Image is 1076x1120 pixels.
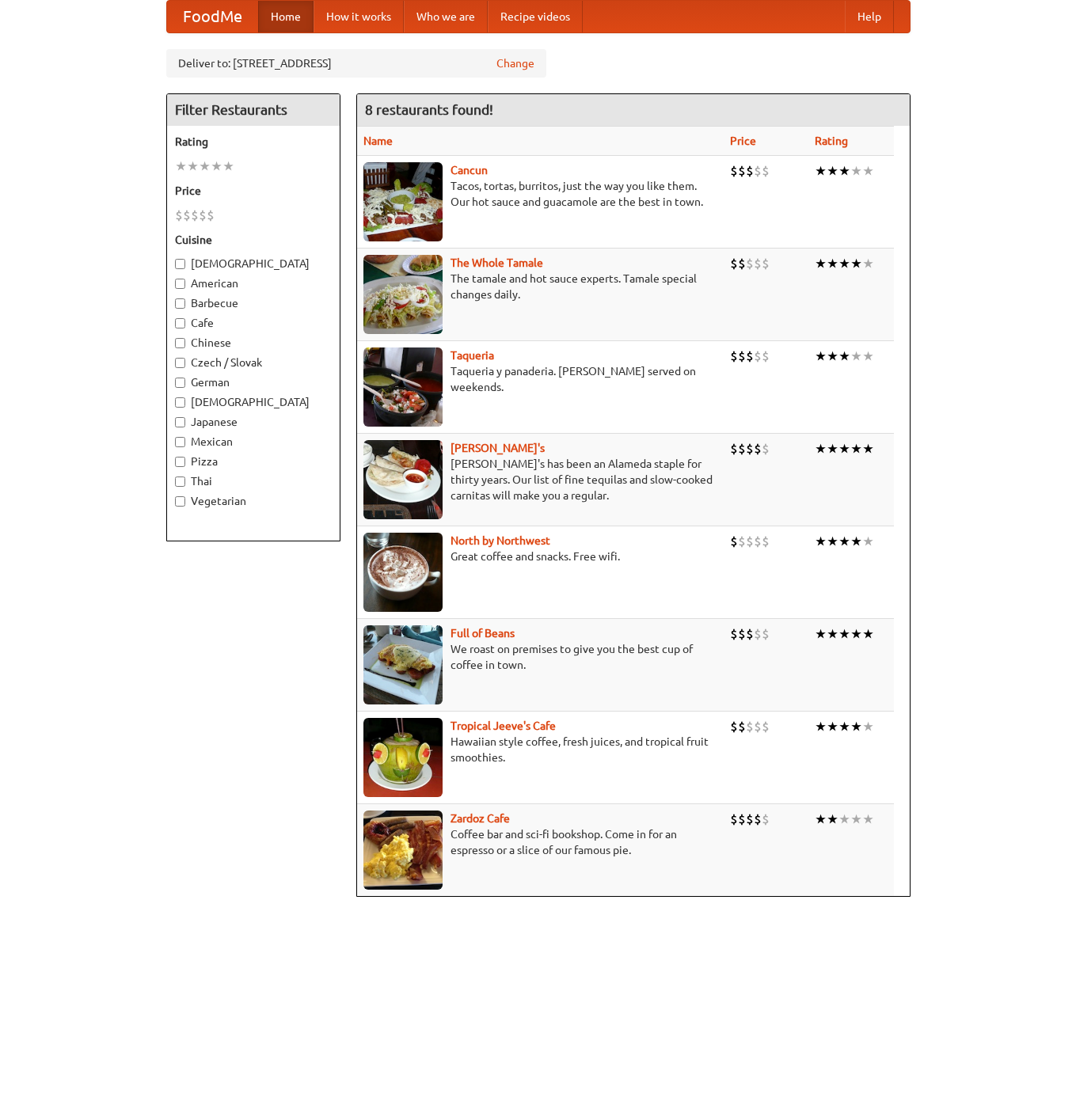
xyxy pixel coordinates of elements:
[175,318,185,328] input: Cafe
[762,255,770,272] li: $
[314,1,404,32] a: How it works
[175,256,332,271] label: [DEMOGRAPHIC_DATA]
[754,347,762,365] li: $
[850,811,862,828] li: ★
[175,496,185,507] input: Vegetarian
[730,811,738,828] li: $
[175,476,185,487] input: Thai
[738,533,746,550] li: $
[175,279,185,289] input: American
[762,811,770,828] li: $
[496,55,534,71] a: Change
[754,533,762,550] li: $
[175,394,332,410] label: [DEMOGRAPHIC_DATA]
[746,440,754,457] li: $
[175,493,332,509] label: Vegetarian
[258,1,314,32] a: Home
[175,457,185,467] input: Pizza
[762,162,770,180] li: $
[363,255,443,334] img: wholetamale.jpg
[730,625,738,643] li: $
[730,718,738,735] li: $
[762,533,770,550] li: $
[815,162,827,180] li: ★
[363,363,717,395] p: Taqueria y panaderia. [PERSON_NAME] served on weekends.
[850,440,862,457] li: ★
[175,454,332,469] label: Pizza
[175,417,185,427] input: Japanese
[451,164,488,177] b: Cancun
[862,162,874,180] li: ★
[363,347,443,427] img: taqueria.jpg
[738,255,746,272] li: $
[175,335,332,351] label: Chinese
[363,811,443,890] img: zardoz.jpg
[738,347,746,365] li: $
[746,625,754,643] li: $
[815,625,827,643] li: ★
[199,207,207,224] li: $
[862,625,874,643] li: ★
[175,358,185,368] input: Czech / Slovak
[175,378,185,388] input: German
[862,718,874,735] li: ★
[199,158,211,175] li: ★
[815,533,827,550] li: ★
[827,347,838,365] li: ★
[363,178,717,210] p: Tacos, tortas, burritos, just the way you like them. Our hot sauce and guacamole are the best in ...
[827,718,838,735] li: ★
[815,440,827,457] li: ★
[488,1,583,32] a: Recipe videos
[754,811,762,828] li: $
[730,162,738,180] li: $
[845,1,894,32] a: Help
[738,811,746,828] li: $
[175,397,185,408] input: [DEMOGRAPHIC_DATA]
[827,162,838,180] li: ★
[738,625,746,643] li: $
[827,625,838,643] li: ★
[363,162,443,241] img: cancun.jpg
[762,718,770,735] li: $
[363,271,717,302] p: The tamale and hot sauce experts. Tamale special changes daily.
[175,295,332,311] label: Barbecue
[207,207,215,224] li: $
[730,347,738,365] li: $
[838,533,850,550] li: ★
[175,232,332,248] h5: Cuisine
[730,255,738,272] li: $
[451,719,556,732] b: Tropical Jeeve's Cafe
[862,533,874,550] li: ★
[175,183,332,199] h5: Price
[191,207,199,224] li: $
[850,625,862,643] li: ★
[838,440,850,457] li: ★
[862,440,874,457] li: ★
[815,811,827,828] li: ★
[175,315,332,331] label: Cafe
[738,718,746,735] li: $
[451,349,494,362] b: Taqueria
[738,440,746,457] li: $
[363,549,717,564] p: Great coffee and snacks. Free wifi.
[175,259,185,269] input: [DEMOGRAPHIC_DATA]
[167,94,340,126] h4: Filter Restaurants
[175,437,185,447] input: Mexican
[762,440,770,457] li: $
[850,255,862,272] li: ★
[451,534,550,547] a: North by Northwest
[363,718,443,797] img: jeeves.jpg
[451,256,543,269] a: The Whole Tamale
[175,355,332,370] label: Czech / Slovak
[175,134,332,150] h5: Rating
[754,440,762,457] li: $
[827,533,838,550] li: ★
[815,718,827,735] li: ★
[746,347,754,365] li: $
[175,158,187,175] li: ★
[862,347,874,365] li: ★
[730,135,756,147] a: Price
[754,625,762,643] li: $
[175,338,185,348] input: Chinese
